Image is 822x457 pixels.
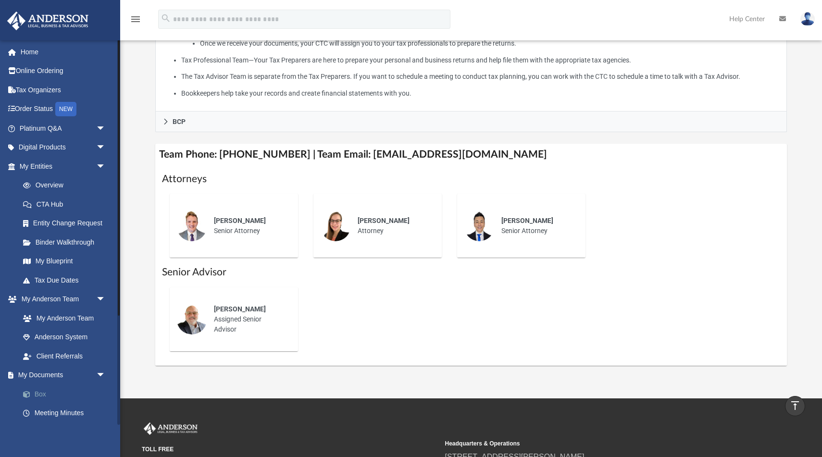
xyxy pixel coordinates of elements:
[7,99,120,119] a: Order StatusNEW
[181,71,780,83] li: The Tax Advisor Team is separate from the Tax Preparers. If you want to schedule a meeting to con...
[214,305,266,313] span: [PERSON_NAME]
[155,111,787,132] a: BCP
[142,445,438,454] small: TOLL FREE
[13,176,120,195] a: Overview
[161,13,171,24] i: search
[7,80,120,99] a: Tax Organizers
[181,54,780,66] li: Tax Professional Team—Your Tax Preparers are here to prepare your personal and business returns a...
[214,217,266,224] span: [PERSON_NAME]
[96,366,115,385] span: arrow_drop_down
[130,13,141,25] i: menu
[358,217,410,224] span: [PERSON_NAME]
[495,209,579,243] div: Senior Attorney
[445,439,742,448] small: Headquarters & Operations
[13,195,120,214] a: CTA Hub
[4,12,91,30] img: Anderson Advisors Platinum Portal
[200,37,780,49] li: Once we receive your documents, your CTC will assign you to your tax professionals to prepare the...
[162,265,780,279] h1: Senior Advisor
[130,18,141,25] a: menu
[7,42,120,62] a: Home
[142,422,199,435] img: Anderson Advisors Platinum Portal
[13,346,115,366] a: Client Referrals
[13,214,120,233] a: Entity Change Request
[181,87,780,99] li: Bookkeepers help take your records and create financial statements with you.
[155,144,787,165] h4: Team Phone: [PHONE_NUMBER] | Team Email: [EMAIL_ADDRESS][DOMAIN_NAME]
[7,119,120,138] a: Platinum Q&Aarrow_drop_down
[162,172,780,186] h1: Attorneys
[13,422,115,442] a: Forms Library
[351,209,435,243] div: Attorney
[7,62,120,81] a: Online Ordering
[464,210,495,241] img: thumbnail
[55,102,76,116] div: NEW
[96,290,115,309] span: arrow_drop_down
[789,400,801,411] i: vertical_align_top
[13,384,120,404] a: Box
[207,297,291,341] div: Assigned Senior Advisor
[13,309,111,328] a: My Anderson Team
[7,366,120,385] a: My Documentsarrow_drop_down
[13,271,120,290] a: Tax Due Dates
[96,138,115,158] span: arrow_drop_down
[7,138,120,157] a: Digital Productsarrow_drop_down
[176,304,207,334] img: thumbnail
[7,157,120,176] a: My Entitiesarrow_drop_down
[13,233,120,252] a: Binder Walkthrough
[13,252,115,271] a: My Blueprint
[96,157,115,176] span: arrow_drop_down
[785,396,805,416] a: vertical_align_top
[13,404,120,423] a: Meeting Minutes
[501,217,553,224] span: [PERSON_NAME]
[96,119,115,138] span: arrow_drop_down
[320,210,351,241] img: thumbnail
[13,328,115,347] a: Anderson System
[207,209,291,243] div: Senior Attorney
[173,118,186,125] span: BCP
[7,290,115,309] a: My Anderson Teamarrow_drop_down
[800,12,815,26] img: User Pic
[176,210,207,241] img: thumbnail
